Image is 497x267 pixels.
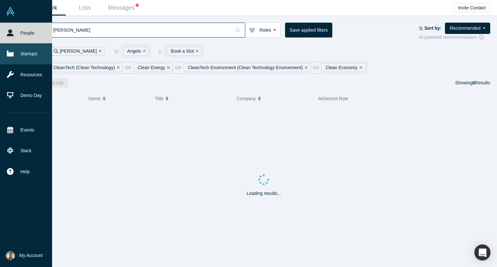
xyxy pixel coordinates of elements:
[245,23,281,37] button: Roles
[38,78,68,87] button: Add to List
[237,92,311,105] button: Company
[285,23,332,37] button: Save applied filters
[455,78,490,87] div: Showing
[88,92,100,105] span: Name
[66,0,104,16] a: Lists
[313,65,319,71] span: or
[104,0,143,16] a: Messages
[247,190,281,197] p: Loading results...
[6,251,15,260] img: Selim Satici's Account
[167,47,202,56] div: Book a Slot
[6,7,15,16] img: Alchemist Vault Logo
[237,92,256,105] span: Company
[184,63,311,72] div: CleanTech Environment (Clean Technology Environment)
[134,63,173,72] div: Clean Energy
[318,96,348,101] span: Alchemist Role
[123,47,149,56] div: Angels
[165,64,170,71] button: Remove Filter
[321,63,365,72] div: Clean Economy
[419,34,490,41] div: AI-powered recommendation
[358,64,362,71] button: Remove Filter
[88,92,148,105] button: Name
[175,65,182,71] span: or
[141,48,146,55] button: Remove Filter
[125,65,131,71] span: or
[115,64,120,71] button: Remove Filter
[51,47,105,56] div: [PERSON_NAME]
[19,252,43,259] span: My Account
[52,22,231,37] input: Search by name, title, company, summary, expertise, investment criteria or topics of focus
[473,80,490,85] span: Results
[194,48,199,55] button: Remove Filter
[425,26,442,31] strong: Sort by:
[6,251,43,260] button: My Account
[49,63,123,72] div: CleanTech (Clean Technology)
[97,48,102,55] button: Remove Filter
[155,92,230,105] button: Title
[303,64,308,71] button: Remove Filter
[473,80,475,85] strong: 0
[155,92,163,105] span: Title
[445,23,490,34] button: Recommended
[453,3,490,12] button: Invite Contact
[20,168,30,175] span: Help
